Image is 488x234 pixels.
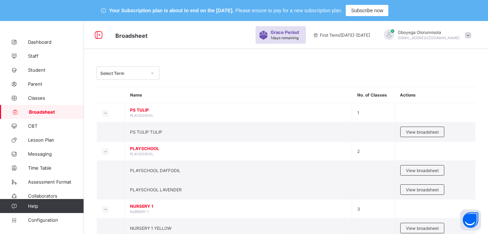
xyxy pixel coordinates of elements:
span: PS TULIP TULIP [130,129,162,135]
span: Configuration [28,217,84,223]
a: View broadsheet [400,223,444,228]
span: Collaborators [28,193,84,199]
span: PLAYSCHOOL [130,113,153,118]
span: Student [28,67,84,73]
span: PLAYSCHOOL LAVENDER [130,187,182,192]
span: View broadsheet [406,226,439,231]
a: View broadsheet [400,165,444,170]
span: session/term information [313,33,370,38]
span: Help [28,203,84,209]
span: View broadsheet [406,129,439,135]
th: Actions [395,87,475,103]
span: Dashboard [28,39,84,45]
span: Your Subscription plan is about to end on the [DATE]. [109,8,234,13]
span: Classes [28,95,84,101]
span: PS TULIP [130,107,346,113]
span: View broadsheet [406,187,439,192]
span: Parent [28,81,84,87]
span: Staff [28,53,84,59]
span: Gboyega Olorunnisola [398,30,460,35]
span: NURSERY 1 YELLOW [130,226,171,231]
a: View broadsheet [400,184,444,190]
span: Grace Period [271,30,299,35]
span: Broadsheet [115,32,148,39]
span: View broadsheet [406,168,439,173]
img: sticker-purple.71386a28dfed39d6af7621340158ba97.svg [259,31,268,40]
span: Please ensure to pay for a new subscription plan. [236,8,343,13]
span: Lesson Plan [28,137,84,143]
span: PLAYSCHOOL DAFFODIL [130,168,180,173]
span: Messaging [28,151,84,157]
span: 1 days remaining [271,36,299,40]
span: Subscribe now [351,8,383,13]
th: Name [125,87,352,103]
span: 3 [357,206,360,212]
span: PLAYSCHOOL [130,146,346,151]
span: Broadsheet [29,109,84,115]
span: [EMAIL_ADDRESS][DOMAIN_NAME] [398,36,460,40]
a: View broadsheet [400,127,444,132]
div: Select Term [100,71,146,76]
span: Time Table [28,165,84,171]
span: PLAYSCHOOL [130,152,153,156]
span: CBT [28,123,84,129]
span: Assessment Format [28,179,84,185]
span: 2 [357,149,360,154]
th: No. of Classes [352,87,395,103]
div: GboyegaOlorunnisola [377,29,475,41]
span: 1 [357,110,359,115]
span: NURSERY 1 [130,204,346,209]
button: Open asap [460,210,481,231]
span: NURSERY 1 [130,210,149,214]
